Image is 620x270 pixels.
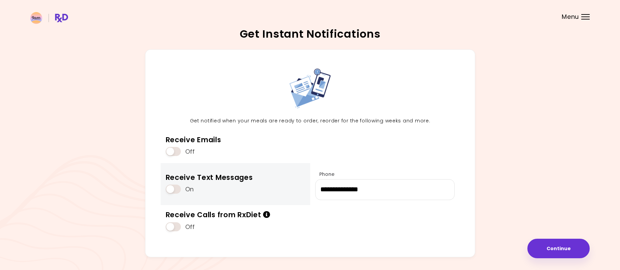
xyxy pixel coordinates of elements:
div: Receive Text Messages [166,173,253,182]
div: Receive Calls from RxDiet [166,210,270,219]
span: Menu [562,14,579,20]
h2: Get Instant Notifications [30,29,590,39]
img: RxDiet [30,12,68,24]
span: Off [185,148,195,156]
span: On [185,186,194,193]
label: Phone [315,171,335,178]
p: Get notified when your meals are ready to order, reorder for the following weeks and more. [161,117,460,125]
div: Receive Emails [166,135,221,144]
i: Info [263,211,270,218]
span: Off [185,223,195,231]
button: Continue [527,239,590,258]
